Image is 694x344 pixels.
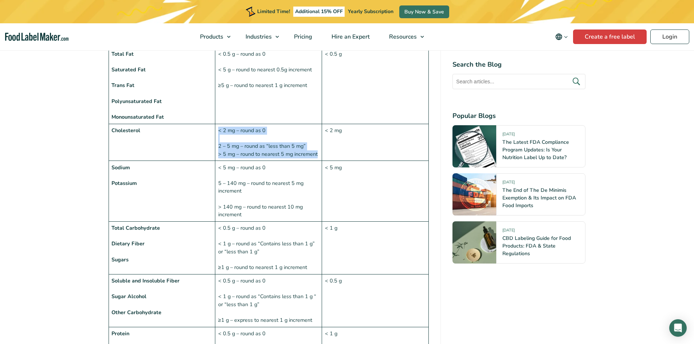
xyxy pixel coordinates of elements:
span: [DATE] [502,228,515,236]
td: < 0.5 g – round as 0 < 1 g – round as “Contains less than 1 g “ or “less than 1 g” ≥1 g – express... [215,274,322,327]
span: Products [198,33,224,41]
span: Limited Time! [257,8,290,15]
strong: Sodium [111,164,130,171]
strong: Total Carbohydrate [111,224,160,232]
span: Hire an Expert [329,33,370,41]
span: Resources [387,33,417,41]
span: Yearly Subscription [348,8,393,15]
a: Create a free label [573,29,647,44]
a: CBD Labeling Guide for Food Products: FDA & State Regulations [502,235,571,257]
strong: Soluble and Insoluble Fiber [111,277,180,284]
a: Hire an Expert [322,23,378,50]
span: Additional 15% OFF [293,7,345,17]
td: < 1 g [322,222,429,274]
strong: Other Carbohydrate [111,309,161,316]
strong: Cholesterol [111,127,140,134]
td: < 2 mg – round as 0 2 – 5 mg – round as “less than 5 mg” > 5 mg – round to nearest 5 mg increment [215,124,322,161]
span: Industries [243,33,272,41]
a: Pricing [285,23,320,50]
a: Resources [380,23,428,50]
input: Search articles... [452,74,585,89]
a: Products [191,23,234,50]
a: Login [650,29,689,44]
h4: Search the Blog [452,60,585,70]
a: Buy Now & Save [399,5,449,18]
strong: Saturated Fat [111,66,146,73]
a: Food Label Maker homepage [5,33,68,41]
div: Open Intercom Messenger [669,319,687,337]
strong: Polyunsaturated Fat [111,98,162,105]
a: Industries [236,23,283,50]
h4: Popular Blogs [452,111,585,121]
span: Pricing [292,33,313,41]
strong: Sugar Alcohol [111,293,146,300]
strong: Protein [111,330,129,337]
strong: Total Fat [111,50,134,58]
td: < 0.5 g [322,274,429,327]
strong: Trans Fat [111,82,134,89]
td: < 5 mg – round as 0 5 – 140 mg – round to nearest 5 mg increment > 140 mg – round to nearest 10 m... [215,161,322,222]
a: The Latest FDA Compliance Program Updates: Is Your Nutrition Label Up to Date? [502,139,569,161]
button: Change language [550,29,573,44]
span: [DATE] [502,131,515,140]
td: < 0.5 g – round as 0 < 1 g – round as “Contains less than 1 g” or “less than 1 g” ≥1 g – round to... [215,222,322,274]
strong: Potassium [111,179,137,187]
td: < 0.5 g [322,47,429,124]
strong: Dietary Fiber [111,240,145,247]
td: < 2 mg [322,124,429,161]
strong: Monounsaturated Fat [111,113,164,120]
strong: Sugars [111,256,129,263]
td: < 5 mg [322,161,429,222]
td: < 0.5 g – round as 0 < 5 g – round to nearest 0.5g increment ≥5 g – round to nearest 1 g increment [215,47,322,124]
a: The End of The De Minimis Exemption & Its Impact on FDA Food Imports [502,187,576,209]
span: [DATE] [502,179,515,188]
